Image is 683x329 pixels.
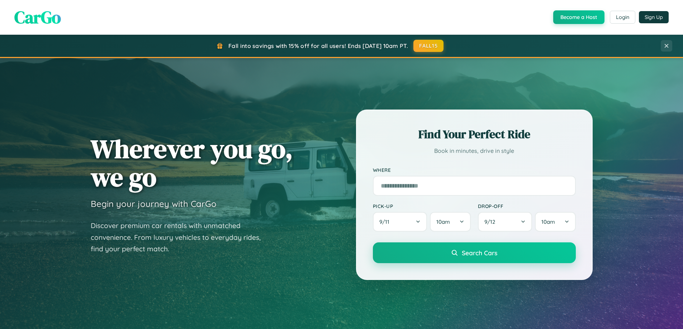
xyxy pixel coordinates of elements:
[484,218,499,225] span: 9 / 12
[379,218,393,225] span: 9 / 11
[610,11,635,24] button: Login
[91,220,270,255] p: Discover premium car rentals with unmatched convenience. From luxury vehicles to everyday rides, ...
[639,11,669,23] button: Sign Up
[228,42,408,49] span: Fall into savings with 15% off for all users! Ends [DATE] 10am PT.
[535,212,575,232] button: 10am
[413,40,444,52] button: FALL15
[373,242,576,263] button: Search Cars
[373,212,427,232] button: 9/11
[478,212,532,232] button: 9/12
[373,167,576,173] label: Where
[462,249,497,257] span: Search Cars
[91,198,217,209] h3: Begin your journey with CarGo
[478,203,576,209] label: Drop-off
[436,218,450,225] span: 10am
[541,218,555,225] span: 10am
[91,135,293,191] h1: Wherever you go, we go
[553,10,604,24] button: Become a Host
[373,146,576,156] p: Book in minutes, drive in style
[373,203,471,209] label: Pick-up
[14,5,61,29] span: CarGo
[373,126,576,142] h2: Find Your Perfect Ride
[430,212,470,232] button: 10am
